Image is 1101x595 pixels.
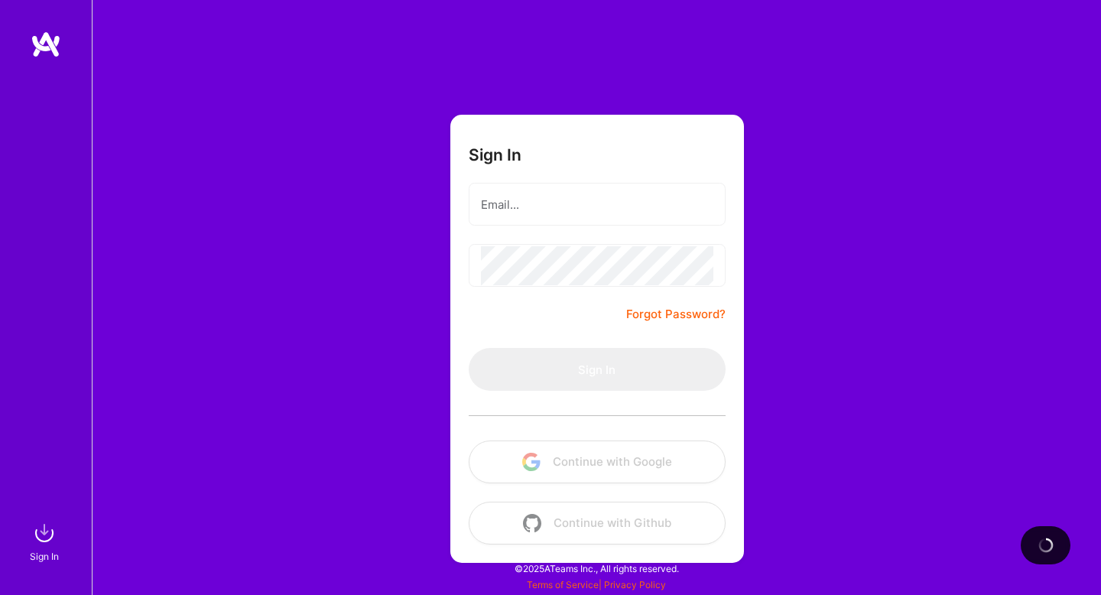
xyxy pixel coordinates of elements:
[523,514,541,532] img: icon
[31,31,61,58] img: logo
[32,518,60,564] a: sign inSign In
[469,441,726,483] button: Continue with Google
[604,579,666,590] a: Privacy Policy
[469,348,726,391] button: Sign In
[30,548,59,564] div: Sign In
[469,502,726,545] button: Continue with Github
[1038,538,1054,553] img: loading
[527,579,666,590] span: |
[626,305,726,324] a: Forgot Password?
[92,549,1101,587] div: © 2025 ATeams Inc., All rights reserved.
[29,518,60,548] img: sign in
[481,185,713,224] input: Email...
[469,145,521,164] h3: Sign In
[527,579,599,590] a: Terms of Service
[522,453,541,471] img: icon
